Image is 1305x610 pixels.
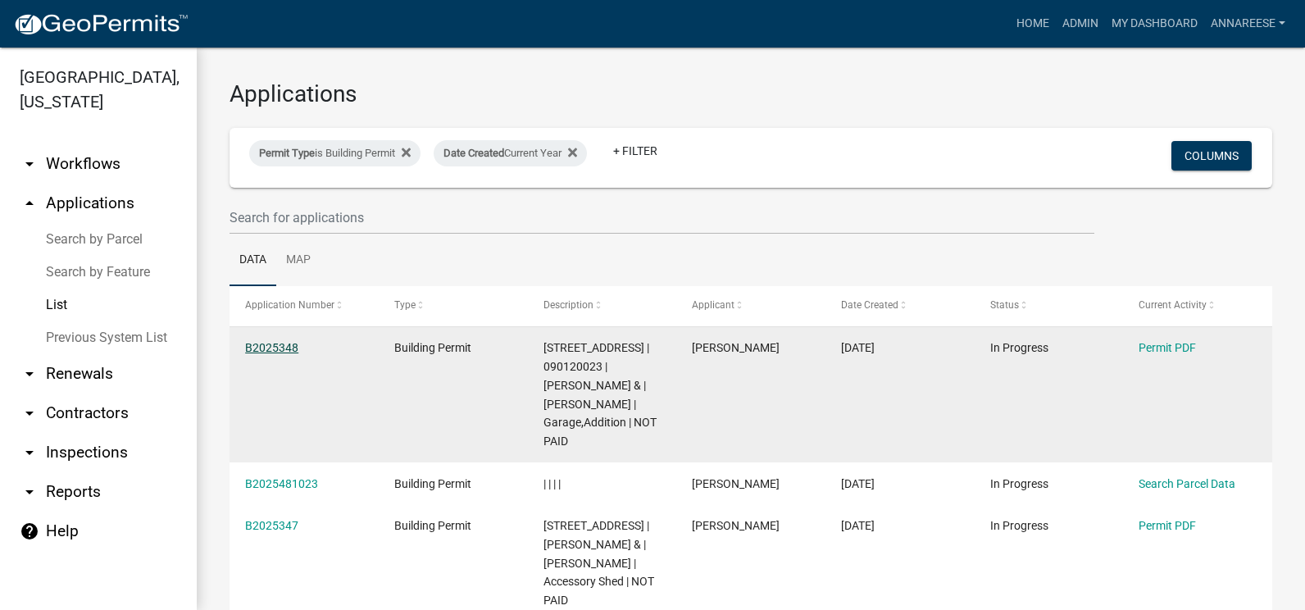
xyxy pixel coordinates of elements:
[990,299,1019,311] span: Status
[1204,8,1292,39] a: annareese
[543,341,657,448] span: 72746 CO RD 46 | 090120023 | RUBLE,LAURA MARIE & | GRADY DOUGLAS RUBLE | Garage,Addition | NOT PAID
[676,286,825,325] datatable-header-cell: Applicant
[20,403,39,423] i: arrow_drop_down
[825,286,975,325] datatable-header-cell: Date Created
[443,147,504,159] span: Date Created
[20,521,39,541] i: help
[394,299,416,311] span: Type
[1105,8,1204,39] a: My Dashboard
[20,443,39,462] i: arrow_drop_down
[230,201,1094,234] input: Search for applications
[1123,286,1272,325] datatable-header-cell: Current Activity
[1171,141,1252,171] button: Columns
[276,234,321,287] a: Map
[1139,519,1196,532] a: Permit PDF
[543,299,593,311] span: Description
[249,140,421,166] div: is Building Permit
[990,519,1048,532] span: In Progress
[841,477,875,490] span: 09/19/2025
[245,477,318,490] a: B2025481023
[245,341,298,354] a: B2025348
[20,193,39,213] i: arrow_drop_up
[1056,8,1105,39] a: Admin
[600,136,671,166] a: + Filter
[245,299,334,311] span: Application Number
[1139,341,1196,354] a: Permit PDF
[259,147,315,159] span: Permit Type
[434,140,587,166] div: Current Year
[1010,8,1056,39] a: Home
[975,286,1124,325] datatable-header-cell: Status
[1139,299,1207,311] span: Current Activity
[692,477,780,490] span: Gina Gullickson
[394,519,471,532] span: Building Permit
[230,80,1272,108] h3: Applications
[990,341,1048,354] span: In Progress
[20,154,39,174] i: arrow_drop_down
[692,299,734,311] span: Applicant
[543,519,654,607] span: 19965 630TH AVE | 100170012 | JACOBS,WAYNE & | NANCY JACOBS | Accessory Shed | NOT PAID
[543,477,561,490] span: | | | |
[379,286,528,325] datatable-header-cell: Type
[692,519,780,532] span: Wayne Jacobs
[527,286,676,325] datatable-header-cell: Description
[20,482,39,502] i: arrow_drop_down
[245,519,298,532] a: B2025347
[394,477,471,490] span: Building Permit
[230,234,276,287] a: Data
[990,477,1048,490] span: In Progress
[230,286,379,325] datatable-header-cell: Application Number
[1139,477,1235,490] a: Search Parcel Data
[841,519,875,532] span: 09/19/2025
[841,341,875,354] span: 09/19/2025
[841,299,898,311] span: Date Created
[20,364,39,384] i: arrow_drop_down
[692,341,780,354] span: Grady Ruble
[394,341,471,354] span: Building Permit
